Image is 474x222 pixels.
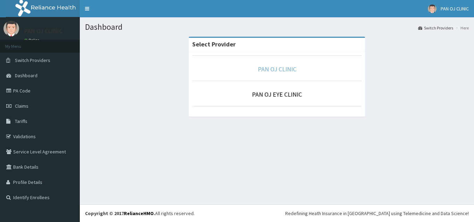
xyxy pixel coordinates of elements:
span: Tariffs [15,118,27,124]
a: RelianceHMO [124,210,154,216]
span: Dashboard [15,72,37,79]
h1: Dashboard [85,23,469,32]
img: User Image [3,21,19,36]
span: Claims [15,103,28,109]
a: PAN OJ CLINIC [258,65,296,73]
a: Switch Providers [418,25,453,31]
strong: Select Provider [192,40,236,48]
span: Switch Providers [15,57,50,63]
footer: All rights reserved. [80,204,474,222]
p: PAN OJ CLINIC [24,28,62,34]
a: PAN OJ EYE CLINIC [252,90,302,98]
span: PAN OJ CLINIC [441,6,469,12]
div: Redefining Heath Insurance in [GEOGRAPHIC_DATA] using Telemedicine and Data Science! [285,210,469,217]
img: User Image [428,5,437,13]
a: Online [24,38,41,43]
li: Here [454,25,469,31]
strong: Copyright © 2017 . [85,210,155,216]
